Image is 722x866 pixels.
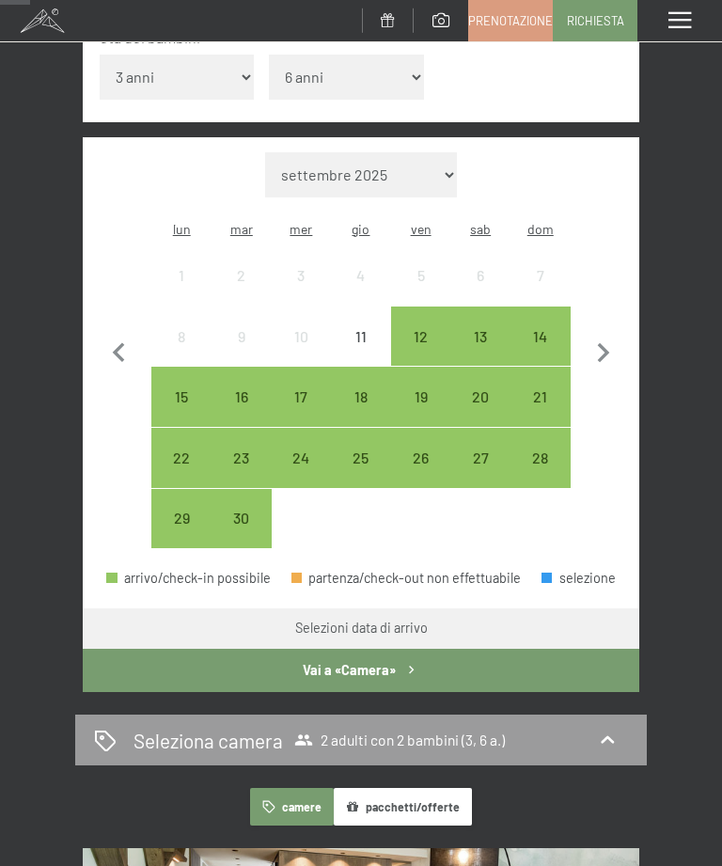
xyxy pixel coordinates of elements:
[151,245,212,306] div: Mon Sep 01 2025
[450,307,510,367] div: Sat Sep 13 2025
[391,367,451,427] div: arrivo/check-in possibile
[510,367,571,427] div: arrivo/check-in possibile
[331,307,391,367] div: arrivo/check-in non effettuabile
[272,367,332,427] div: arrivo/check-in possibile
[331,428,391,488] div: arrivo/check-in possibile
[173,221,191,237] abbr: lunedì
[291,572,522,585] div: partenza/check-out non effettuabile
[452,450,509,507] div: 27
[450,307,510,367] div: arrivo/check-in possibile
[510,428,571,488] div: Sun Sep 28 2025
[153,450,210,507] div: 22
[331,367,391,427] div: arrivo/check-in possibile
[272,428,332,488] div: Wed Sep 24 2025
[333,329,389,386] div: 11
[212,307,272,367] div: arrivo/check-in non effettuabile
[151,307,212,367] div: Mon Sep 08 2025
[151,307,212,367] div: arrivo/check-in non effettuabile
[391,307,451,367] div: Fri Sep 12 2025
[151,367,212,427] div: arrivo/check-in possibile
[151,428,212,488] div: arrivo/check-in possibile
[153,511,210,567] div: 29
[294,731,505,749] span: 2 adulti con 2 bambini (3, 6 a.)
[452,389,509,446] div: 20
[393,268,449,324] div: 5
[151,489,212,549] div: arrivo/check-in possibile
[331,428,391,488] div: Thu Sep 25 2025
[393,329,449,386] div: 12
[250,788,333,825] button: camere
[469,1,552,40] a: Prenotazione
[272,245,332,306] div: Wed Sep 03 2025
[391,428,451,488] div: Fri Sep 26 2025
[153,389,210,446] div: 15
[153,268,210,324] div: 1
[452,268,509,324] div: 6
[274,450,330,507] div: 24
[331,367,391,427] div: Thu Sep 18 2025
[213,389,270,446] div: 16
[391,245,451,306] div: Fri Sep 05 2025
[106,572,271,585] div: arrivo/check-in possibile
[333,268,389,324] div: 4
[554,1,636,40] a: Richiesta
[274,389,330,446] div: 17
[212,489,272,549] div: arrivo/check-in possibile
[213,511,270,567] div: 30
[212,428,272,488] div: Tue Sep 23 2025
[272,367,332,427] div: Wed Sep 17 2025
[510,245,571,306] div: arrivo/check-in non effettuabile
[272,307,332,367] div: Wed Sep 10 2025
[391,367,451,427] div: Fri Sep 19 2025
[333,389,389,446] div: 18
[450,428,510,488] div: arrivo/check-in possibile
[331,307,391,367] div: Thu Sep 11 2025
[133,727,283,754] h2: Seleziona camera
[510,245,571,306] div: Sun Sep 07 2025
[510,367,571,427] div: Sun Sep 21 2025
[331,245,391,306] div: arrivo/check-in non effettuabile
[272,428,332,488] div: arrivo/check-in possibile
[333,450,389,507] div: 25
[212,245,272,306] div: arrivo/check-in non effettuabile
[391,428,451,488] div: arrivo/check-in possibile
[510,428,571,488] div: arrivo/check-in possibile
[212,245,272,306] div: Tue Sep 02 2025
[151,428,212,488] div: Mon Sep 22 2025
[331,245,391,306] div: Thu Sep 04 2025
[450,428,510,488] div: Sat Sep 27 2025
[212,367,272,427] div: arrivo/check-in possibile
[584,152,623,550] button: Mese successivo
[468,12,553,29] span: Prenotazione
[272,307,332,367] div: arrivo/check-in non effettuabile
[450,367,510,427] div: Sat Sep 20 2025
[213,450,270,507] div: 23
[212,307,272,367] div: Tue Sep 09 2025
[527,221,554,237] abbr: domenica
[290,221,312,237] abbr: mercoledì
[512,268,569,324] div: 7
[393,450,449,507] div: 26
[230,221,253,237] abbr: martedì
[452,329,509,386] div: 13
[212,489,272,549] div: Tue Sep 30 2025
[512,329,569,386] div: 14
[450,245,510,306] div: arrivo/check-in non effettuabile
[334,788,472,825] button: pacchetti/offerte
[470,221,491,237] abbr: sabato
[391,245,451,306] div: arrivo/check-in non effettuabile
[450,367,510,427] div: arrivo/check-in possibile
[541,572,616,585] div: selezione
[100,152,139,550] button: Mese precedente
[411,221,432,237] abbr: venerdì
[212,428,272,488] div: arrivo/check-in possibile
[393,389,449,446] div: 19
[212,367,272,427] div: Tue Sep 16 2025
[274,268,330,324] div: 3
[83,649,639,692] button: Vai a «Camera»
[272,245,332,306] div: arrivo/check-in non effettuabile
[295,619,428,638] div: Selezioni data di arrivo
[512,389,569,446] div: 21
[352,221,369,237] abbr: giovedì
[510,307,571,367] div: arrivo/check-in possibile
